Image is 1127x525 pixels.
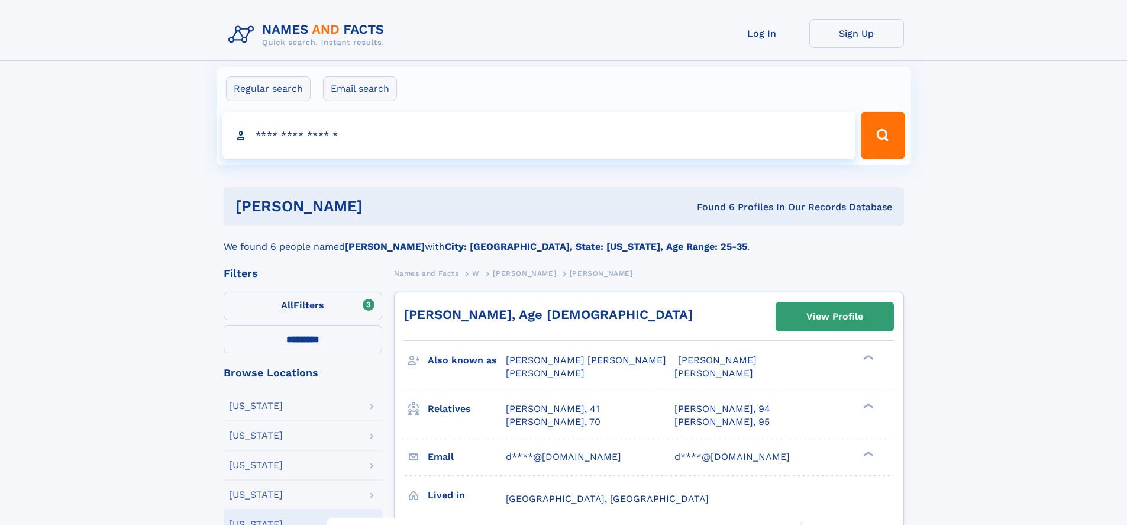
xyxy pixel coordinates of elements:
div: [US_STATE] [229,460,283,470]
span: [PERSON_NAME] [PERSON_NAME] [506,355,666,366]
button: Search Button [861,112,905,159]
div: ❯ [860,450,874,458]
a: Log In [715,19,809,48]
span: [PERSON_NAME] [674,368,753,379]
div: Found 6 Profiles In Our Records Database [529,201,892,214]
div: [US_STATE] [229,401,283,411]
div: View Profile [806,303,863,330]
input: search input [222,112,856,159]
a: View Profile [776,302,893,331]
h1: [PERSON_NAME] [235,199,530,214]
span: W [472,269,480,278]
a: Sign Up [809,19,904,48]
img: Logo Names and Facts [224,19,394,51]
a: [PERSON_NAME], 41 [506,402,599,416]
a: Names and Facts [394,266,459,281]
div: Browse Locations [224,368,382,378]
b: [PERSON_NAME] [345,241,425,252]
div: We found 6 people named with . [224,226,904,254]
span: [GEOGRAPHIC_DATA], [GEOGRAPHIC_DATA] [506,493,709,504]
h3: Relatives [428,399,506,419]
div: [US_STATE] [229,431,283,440]
a: W [472,266,480,281]
div: ❯ [860,402,874,410]
span: [PERSON_NAME] [678,355,757,366]
h3: Also known as [428,350,506,371]
h3: Lived in [428,485,506,505]
div: [US_STATE] [229,490,283,500]
span: All [281,299,293,311]
div: Filters [224,268,382,279]
label: Regular search [226,76,311,101]
span: [PERSON_NAME] [493,269,556,278]
label: Filters [224,292,382,320]
label: Email search [323,76,397,101]
a: [PERSON_NAME] [493,266,556,281]
h3: Email [428,447,506,467]
a: [PERSON_NAME], 94 [674,402,770,416]
a: [PERSON_NAME], 95 [674,416,770,429]
b: City: [GEOGRAPHIC_DATA], State: [US_STATE], Age Range: 25-35 [445,241,747,252]
div: ❯ [860,354,874,362]
a: [PERSON_NAME], Age [DEMOGRAPHIC_DATA] [404,307,693,322]
span: [PERSON_NAME] [570,269,633,278]
a: [PERSON_NAME], 70 [506,416,600,429]
span: [PERSON_NAME] [506,368,585,379]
